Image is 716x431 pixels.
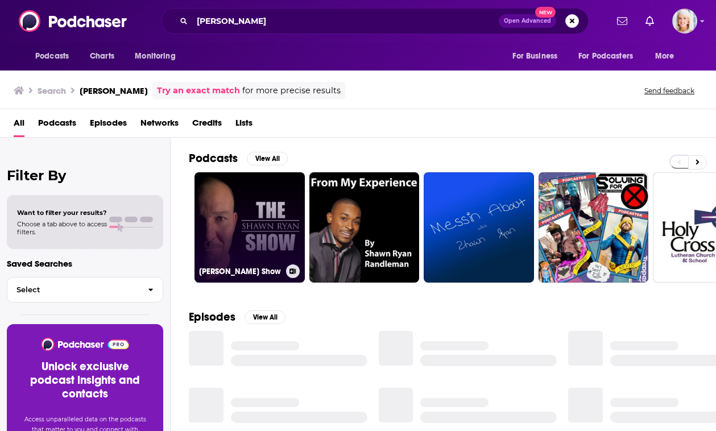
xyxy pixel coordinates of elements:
a: EpisodesView All [189,310,285,324]
h3: [PERSON_NAME] Show [199,267,282,276]
a: Charts [82,45,121,67]
a: Show notifications dropdown [641,11,659,31]
h3: Unlock exclusive podcast insights and contacts [20,360,150,401]
div: Search podcasts, credits, & more... [161,8,589,34]
span: For Business [512,48,557,64]
input: Search podcasts, credits, & more... [192,12,499,30]
h3: [PERSON_NAME] [80,85,148,96]
button: Open AdvancedNew [499,14,556,28]
img: Podchaser - Follow, Share and Rate Podcasts [40,338,130,351]
img: User Profile [672,9,697,34]
span: Charts [90,48,114,64]
a: Podcasts [38,114,76,137]
a: Lists [235,114,253,137]
span: Podcasts [35,48,69,64]
button: open menu [647,45,689,67]
h2: Filter By [7,167,163,184]
a: Networks [140,114,179,137]
a: PodcastsView All [189,151,288,165]
span: for more precise results [242,84,341,97]
button: Send feedback [641,86,698,96]
h2: Episodes [189,310,235,324]
span: For Podcasters [578,48,633,64]
a: Show notifications dropdown [612,11,632,31]
button: Select [7,277,163,302]
span: More [655,48,674,64]
span: Want to filter your results? [17,209,107,217]
h2: Podcasts [189,151,238,165]
button: open menu [27,45,84,67]
span: Choose a tab above to access filters. [17,220,107,236]
span: Logged in as ashtonrc [672,9,697,34]
button: View All [245,310,285,324]
img: Podchaser - Follow, Share and Rate Podcasts [19,10,128,32]
p: Saved Searches [7,258,163,269]
a: Try an exact match [157,84,240,97]
button: open menu [504,45,572,67]
button: open menu [127,45,190,67]
a: All [14,114,24,137]
span: Monitoring [135,48,175,64]
button: Show profile menu [672,9,697,34]
h3: Search [38,85,66,96]
a: [PERSON_NAME] Show [194,172,305,283]
span: Open Advanced [504,18,551,24]
button: View All [247,152,288,165]
button: open menu [571,45,649,67]
a: Credits [192,114,222,137]
a: Episodes [90,114,127,137]
span: Select [7,286,139,293]
span: New [535,7,556,18]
